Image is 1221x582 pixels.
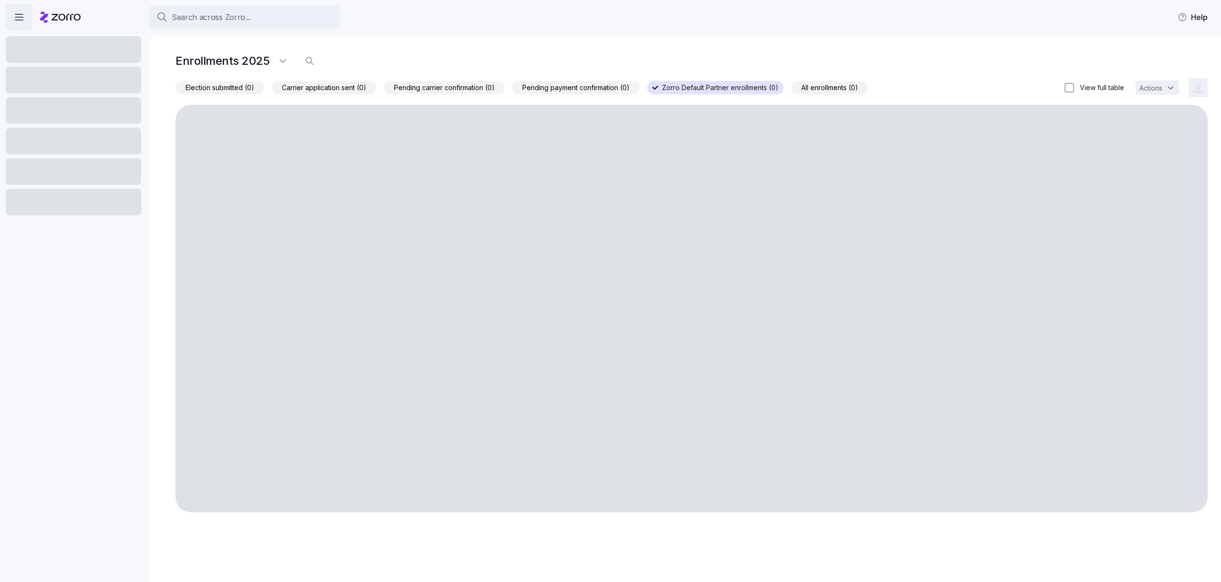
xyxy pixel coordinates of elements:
label: View full table [1074,83,1124,92]
span: Election submitted (0) [186,82,254,94]
span: Carrier application sent (0) [282,82,366,94]
span: Help [1178,11,1208,23]
h1: Enrollments 2025 [176,53,269,68]
span: Pending payment confirmation (0) [522,82,630,94]
button: Search across Zorro... [149,6,340,29]
button: Help [1170,8,1215,27]
button: Actions [1136,81,1179,95]
span: Search across Zorro... [172,11,250,23]
span: Zorro Default Partner enrollments (0) [662,82,778,94]
span: Actions [1139,85,1162,92]
span: All enrollments (0) [801,82,858,94]
span: Pending carrier confirmation (0) [394,82,495,94]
